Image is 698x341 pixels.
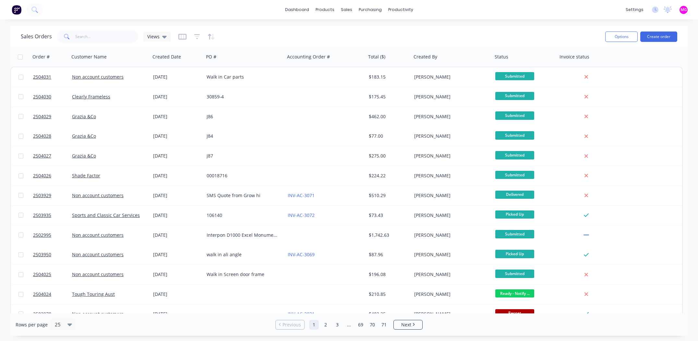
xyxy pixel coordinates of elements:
div: [DATE] [153,74,201,80]
div: [PERSON_NAME] [414,74,486,80]
div: [DATE] [153,133,201,139]
div: [DATE] [153,311,201,317]
h1: Sales Orders [21,33,52,40]
span: 2504028 [33,133,51,139]
div: [PERSON_NAME] [414,133,486,139]
span: 2504030 [33,94,51,100]
div: $510.29 [369,192,407,199]
div: products [312,5,338,15]
a: Next page [394,322,422,328]
div: [PERSON_NAME] [414,291,486,297]
a: 2504030 [33,87,72,107]
a: Page 3 [332,320,342,330]
span: Picked Up [495,210,534,219]
span: MG [680,7,687,13]
a: 2504026 [33,166,72,185]
div: sales [338,5,355,15]
a: dashboard [282,5,312,15]
a: INV-AC-3069 [288,251,315,258]
span: 2502995 [33,232,51,238]
div: Invoice status [560,54,589,60]
a: 2504027 [33,146,72,166]
div: $77.00 [369,133,407,139]
div: 30859-4 [207,94,279,100]
div: [PERSON_NAME] [414,172,486,179]
span: Submitted [495,230,534,238]
span: Next [401,322,411,328]
a: Page 69 [356,320,366,330]
button: Options [605,32,638,42]
a: 2503935 [33,206,72,225]
a: 2503929 [33,186,72,205]
span: Rows per page [16,322,48,328]
div: J87 [207,153,279,159]
a: Clearly Frameless [72,94,110,100]
div: [PERSON_NAME] [414,192,486,199]
a: 2502995 [33,225,72,245]
div: $73.43 [369,212,407,219]
button: Create order [640,32,677,42]
span: Picked Up [495,250,534,258]
div: [PERSON_NAME] [414,94,486,100]
img: Factory [12,5,21,15]
a: Page 71 [379,320,389,330]
div: Walk in Car parts [207,74,279,80]
ul: Pagination [273,320,425,330]
div: Total ($) [368,54,385,60]
div: Customer Name [71,54,107,60]
div: J84 [207,133,279,139]
span: 2503950 [33,251,51,258]
a: 2503950 [33,245,72,264]
span: 2504024 [33,291,51,297]
div: 106140 [207,212,279,219]
div: [DATE] [153,192,201,199]
div: Interpon D1000 Excel Monument Satin CB [207,232,279,238]
a: Grazia &Co [72,153,96,159]
a: Page 2 [321,320,331,330]
span: 2503978 [33,311,51,317]
input: Search... [75,30,138,43]
span: Ready - Notify ... [495,289,534,297]
a: Previous page [276,322,304,328]
div: Accounting Order # [287,54,330,60]
div: $275.00 [369,153,407,159]
span: Submitted [495,151,534,159]
span: 2504029 [33,113,51,120]
span: 2504027 [33,153,51,159]
a: Tough Touring Aust [72,291,115,297]
a: Non account customers [72,251,124,258]
div: $210.85 [369,291,407,297]
div: [PERSON_NAME] [414,212,486,219]
div: Order # [32,54,50,60]
span: Delivered [495,191,534,199]
a: 2504029 [33,107,72,126]
div: productivity [385,5,416,15]
div: PO # [206,54,216,60]
a: Non account customers [72,232,124,238]
a: Shade Factor [72,172,100,179]
div: $175.45 [369,94,407,100]
div: [DATE] [153,113,201,120]
div: Created By [414,54,437,60]
span: 2504025 [33,271,51,278]
div: [DATE] [153,212,201,219]
div: SMS Quote from Grow hi [207,192,279,199]
div: $183.15 [369,74,407,80]
a: Non account customers [72,192,124,198]
a: Jump forward [344,320,354,330]
div: J86 [207,113,279,120]
a: Grazia &Co [72,113,96,120]
div: $462.00 [369,113,407,120]
div: [DATE] [153,291,201,297]
a: INV-AC-3072 [288,212,315,218]
div: [PERSON_NAME] [414,311,486,317]
div: settings [622,5,647,15]
div: Walk in Screen door frame [207,271,279,278]
span: Recoat [495,309,534,317]
div: $224.22 [369,172,407,179]
div: Created Date [152,54,181,60]
a: Page 1 is your current page [309,320,319,330]
a: Non account customers [72,74,124,80]
div: $196.08 [369,271,407,278]
span: 2503929 [33,192,51,199]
